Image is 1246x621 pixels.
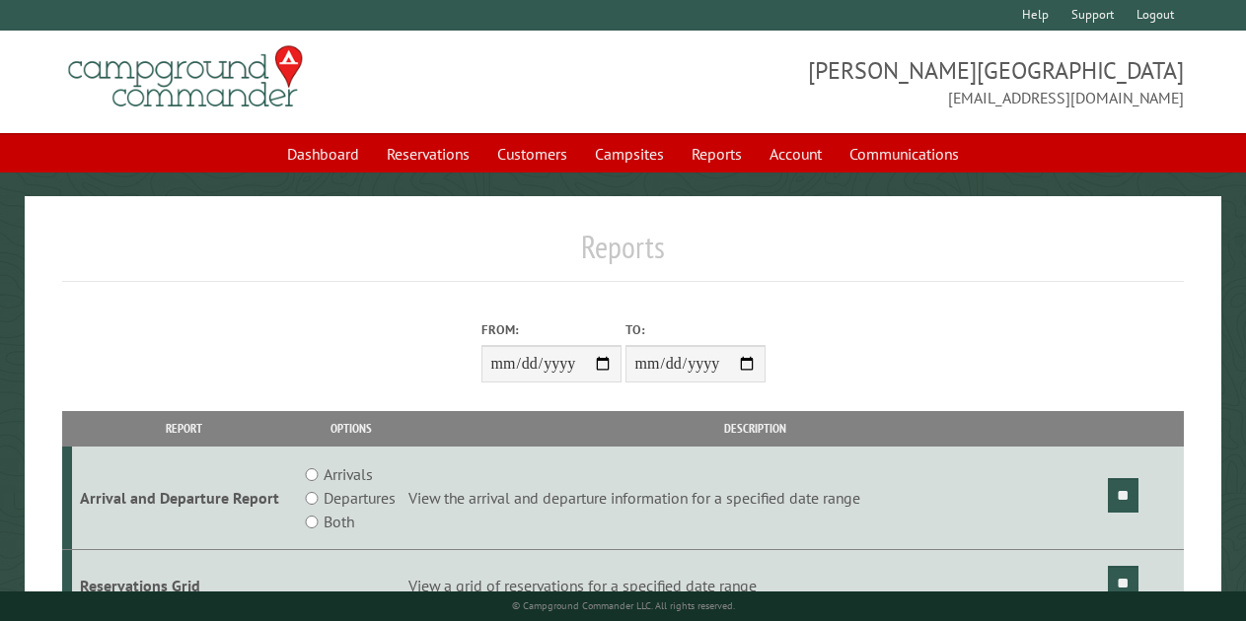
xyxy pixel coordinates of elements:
td: View the arrival and departure information for a specified date range [405,447,1105,550]
label: Arrivals [324,462,373,486]
label: From: [481,320,622,339]
th: Report [72,411,297,446]
span: [PERSON_NAME][GEOGRAPHIC_DATA] [EMAIL_ADDRESS][DOMAIN_NAME] [623,54,1184,109]
label: Both [324,510,354,533]
a: Account [758,135,834,172]
small: © Campground Commander LLC. All rights reserved. [512,599,735,612]
th: Description [405,411,1105,446]
h1: Reports [62,228,1184,282]
img: Campground Commander [62,38,309,115]
th: Options [297,411,405,446]
a: Campsites [583,135,676,172]
a: Customers [485,135,579,172]
a: Dashboard [275,135,371,172]
a: Communications [838,135,971,172]
td: Arrival and Departure Report [72,447,297,550]
a: Reservations [375,135,481,172]
label: To: [625,320,766,339]
label: Departures [324,486,396,510]
a: Reports [680,135,754,172]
